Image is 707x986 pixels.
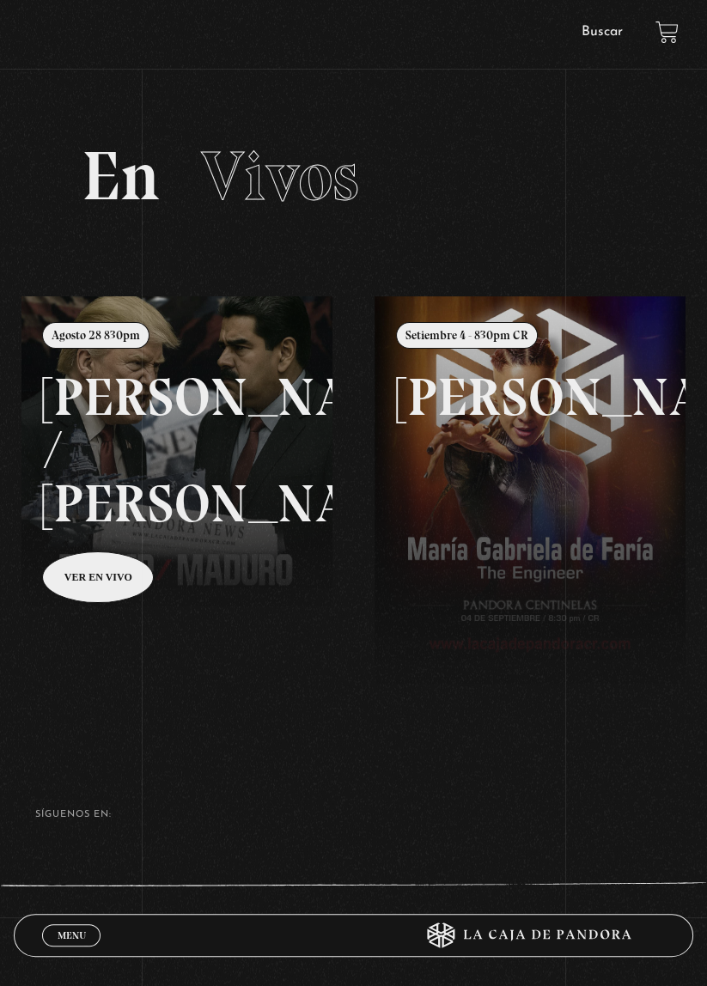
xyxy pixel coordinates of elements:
a: Buscar [582,25,623,39]
h4: SÍguenos en: [35,810,672,819]
a: View your shopping cart [655,21,679,44]
span: Cerrar [52,944,92,956]
span: Vivos [201,135,358,217]
span: Menu [58,930,86,940]
h2: En [82,142,625,210]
